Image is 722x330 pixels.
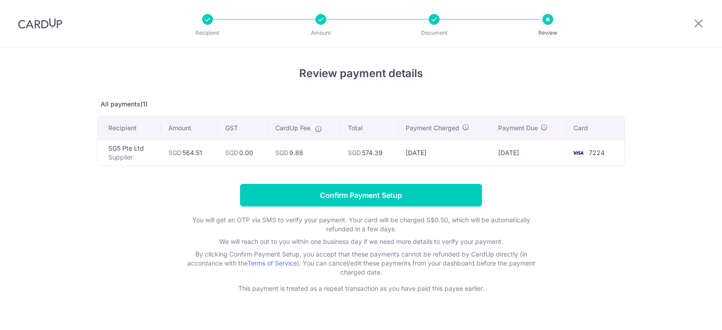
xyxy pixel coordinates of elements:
span: 7224 [589,149,605,156]
p: This payment is treated as a repeat transaction as you have paid this payee earlier. [180,284,541,293]
span: Payment Charged [406,124,459,133]
p: Supplier [108,153,154,162]
td: 9.88 [268,140,341,165]
td: SG5 Pte Ltd [97,140,161,165]
span: Payment Due [498,124,538,133]
img: CardUp [18,18,62,29]
td: 0.00 [218,140,268,165]
input: Confirm Payment Setup [240,184,482,206]
th: Total [341,116,399,140]
h4: Review payment details [97,65,625,82]
p: By clicking Confirm Payment Setup, you accept that these payments cannot be refunded by CardUp di... [180,250,541,277]
td: 574.39 [341,140,399,165]
span: SGD [168,149,181,156]
th: Card [566,116,625,140]
p: Review [514,28,581,37]
p: Amount [287,28,354,37]
th: Recipient [97,116,161,140]
a: Terms of Service [247,259,297,267]
img: <span class="translation_missing" title="translation missing: en.account_steps.new_confirm_form.b... [569,147,587,158]
iframe: Opens a widget where you can find more information [664,303,713,325]
td: [DATE] [398,140,491,165]
p: Document [401,28,467,37]
span: SGD [348,149,361,156]
p: We will reach out to you within one business day if we need more details to verify your payment. [180,237,541,246]
th: Amount [161,116,218,140]
p: You will get an OTP via SMS to verify your payment. Your card will be charged S$0.50, which will ... [180,215,541,234]
span: SGD [225,149,238,156]
span: SGD [275,149,288,156]
td: [DATE] [491,140,567,165]
p: Recipient [174,28,241,37]
th: GST [218,116,268,140]
p: All payments(1) [97,100,625,109]
span: CardUp Fee [275,124,310,133]
td: 564.51 [161,140,218,165]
